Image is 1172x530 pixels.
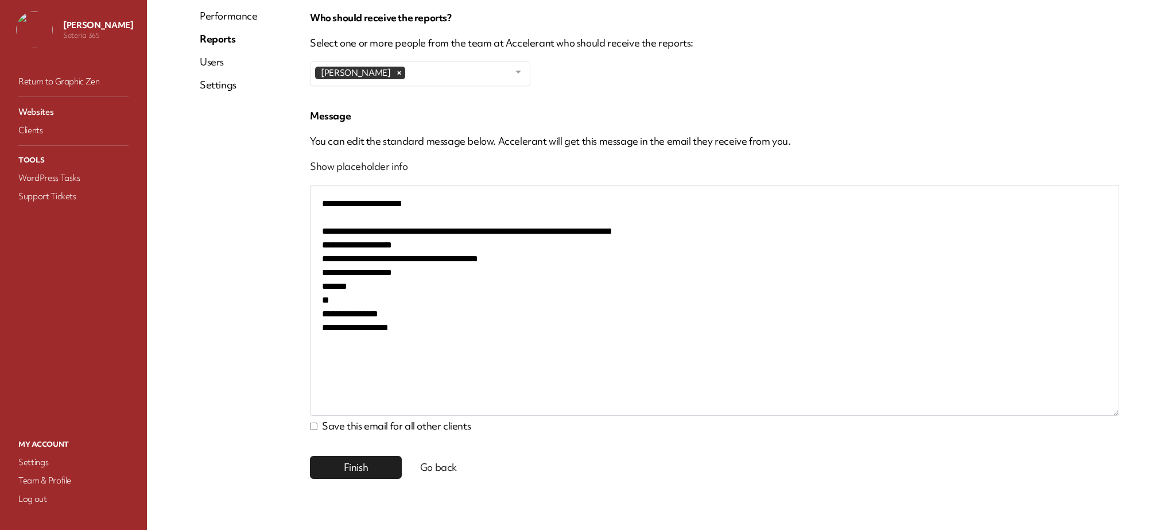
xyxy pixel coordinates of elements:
[16,170,131,186] a: WordPress Tasks
[16,454,131,470] a: Settings
[310,11,1119,25] p: Who should receive the reports?
[310,109,1119,123] p: Message
[16,153,131,168] p: Tools
[321,67,390,79] span: [PERSON_NAME]
[200,55,258,69] a: Users
[200,9,258,23] a: Performance
[63,20,133,31] p: [PERSON_NAME]
[16,473,131,489] a: Team & Profile
[16,104,131,120] a: Websites
[16,437,131,452] p: My Account
[16,122,131,138] a: Clients
[16,73,131,90] a: Return to Graphic Zen
[310,36,1119,50] p: Select one or more people from the team at Accelerant who should receive the reports:
[402,456,475,479] button: Go back
[322,419,471,433] p: Save this email for all other clients
[310,160,1119,173] p: Show placeholder info
[200,78,258,92] a: Settings
[16,491,131,507] a: Log out
[310,456,402,479] button: Finish
[63,31,133,40] p: Soteria 365
[16,188,131,204] a: Support Tickets
[200,32,258,46] a: Reports
[310,134,1119,148] p: You can edit the standard message below. Accelerant will get this message in the email they recei...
